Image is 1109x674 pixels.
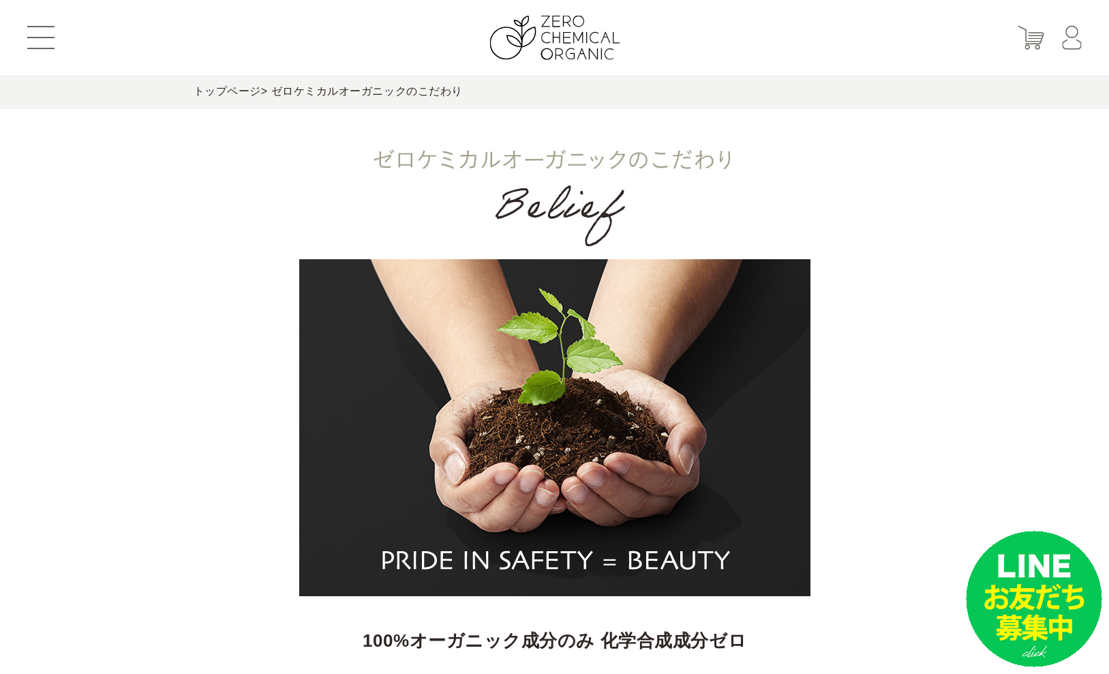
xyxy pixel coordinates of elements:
div: > ゼロケミカルオーガニックのこだわり [194,75,916,109]
img: ZERO CHEMICAL ORGANIC [489,16,620,60]
img: small_line.png [966,531,1102,667]
img: ゼロケミカルオーガニックのこだわり [299,109,810,259]
img: マイページ [1062,26,1082,50]
img: カート [1018,26,1044,50]
a: トップページ [194,85,261,97]
h2: 100%オーガニック成分のみ 化学合成成分ゼロ [326,630,783,651]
